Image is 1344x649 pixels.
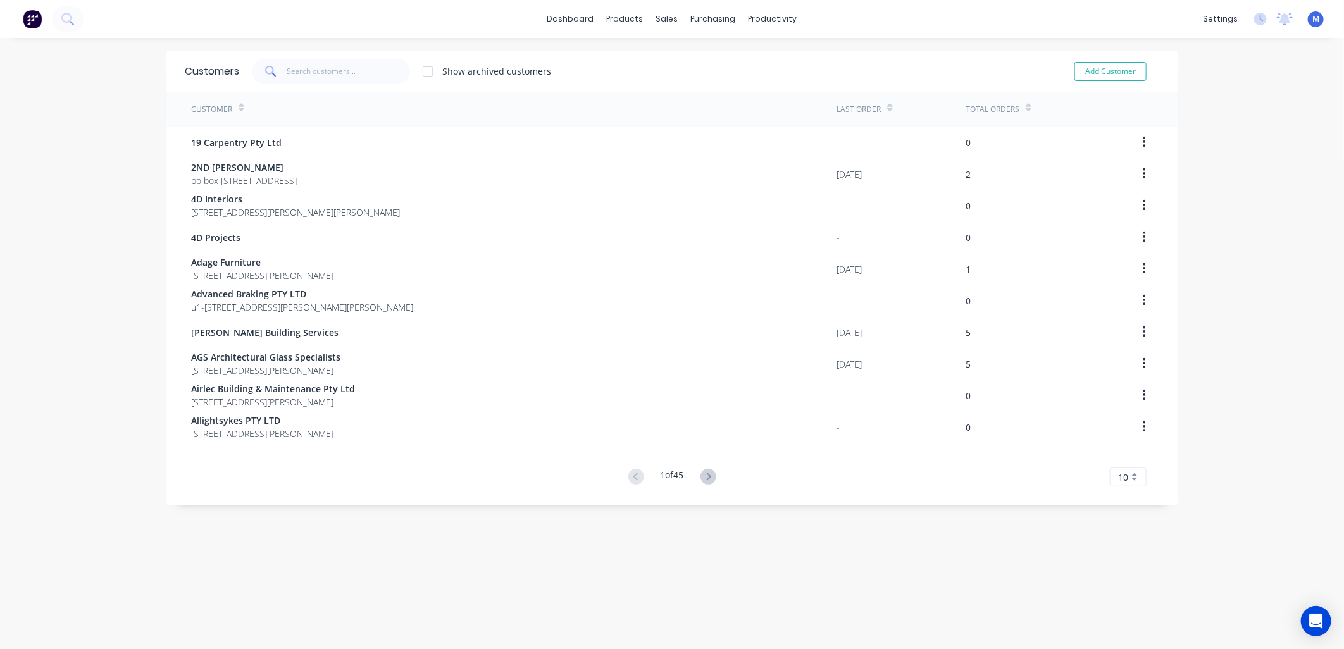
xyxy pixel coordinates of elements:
[1301,606,1331,636] div: Open Intercom Messenger
[966,104,1019,115] div: Total Orders
[191,287,413,300] span: Advanced Braking PTY LTD
[685,9,742,28] div: purchasing
[191,206,400,219] span: [STREET_ADDRESS][PERSON_NAME][PERSON_NAME]
[191,231,240,244] span: 4D Projects
[191,364,340,377] span: [STREET_ADDRESS][PERSON_NAME]
[966,294,971,307] div: 0
[1197,9,1244,28] div: settings
[191,350,340,364] span: AGS Architectural Glass Specialists
[1118,471,1128,484] span: 10
[837,231,840,244] div: -
[837,104,881,115] div: Last Order
[191,326,339,339] span: [PERSON_NAME] Building Services
[191,395,355,409] span: [STREET_ADDRESS][PERSON_NAME]
[287,59,411,84] input: Search customers...
[742,9,804,28] div: productivity
[23,9,42,28] img: Factory
[837,421,840,434] div: -
[837,168,862,181] div: [DATE]
[541,9,600,28] a: dashboard
[837,294,840,307] div: -
[966,199,971,213] div: 0
[837,357,862,371] div: [DATE]
[837,263,862,276] div: [DATE]
[661,468,684,486] div: 1 of 45
[191,104,232,115] div: Customer
[966,357,971,371] div: 5
[600,9,650,28] div: products
[191,161,297,174] span: 2ND [PERSON_NAME]
[966,326,971,339] div: 5
[185,64,239,79] div: Customers
[837,199,840,213] div: -
[191,414,333,427] span: Allightsykes PTY LTD
[1074,62,1147,81] button: Add Customer
[191,300,413,314] span: u1-[STREET_ADDRESS][PERSON_NAME][PERSON_NAME]
[837,136,840,149] div: -
[966,389,971,402] div: 0
[650,9,685,28] div: sales
[191,269,333,282] span: [STREET_ADDRESS][PERSON_NAME]
[1312,13,1319,25] span: M
[191,136,282,149] span: 19 Carpentry Pty Ltd
[966,168,971,181] div: 2
[966,136,971,149] div: 0
[442,65,551,78] div: Show archived customers
[966,263,971,276] div: 1
[837,326,862,339] div: [DATE]
[837,389,840,402] div: -
[191,382,355,395] span: Airlec Building & Maintenance Pty Ltd
[966,231,971,244] div: 0
[966,421,971,434] div: 0
[191,192,400,206] span: 4D Interiors
[191,174,297,187] span: po box [STREET_ADDRESS]
[191,256,333,269] span: Adage Furniture
[191,427,333,440] span: [STREET_ADDRESS][PERSON_NAME]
